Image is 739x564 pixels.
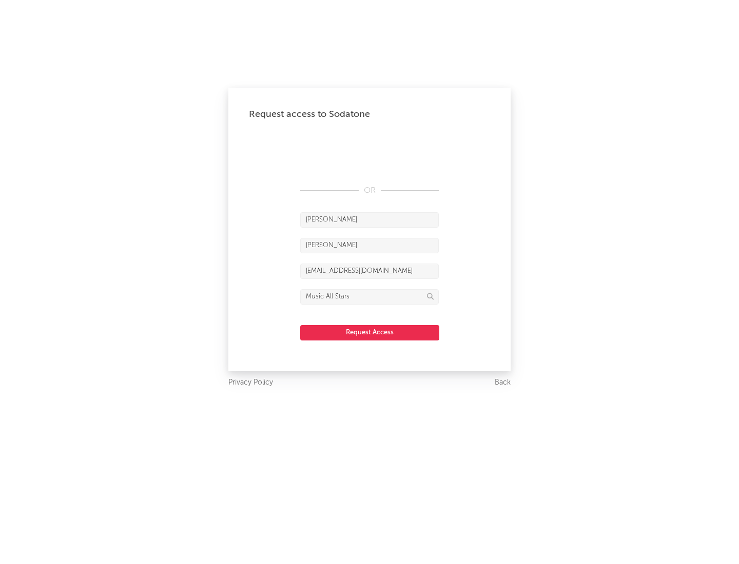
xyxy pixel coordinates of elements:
input: Email [300,264,439,279]
div: OR [300,185,439,197]
a: Back [495,376,511,389]
div: Request access to Sodatone [249,108,490,120]
input: Last Name [300,238,439,253]
a: Privacy Policy [228,376,273,389]
input: First Name [300,212,439,228]
input: Division [300,289,439,305]
button: Request Access [300,325,439,340]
